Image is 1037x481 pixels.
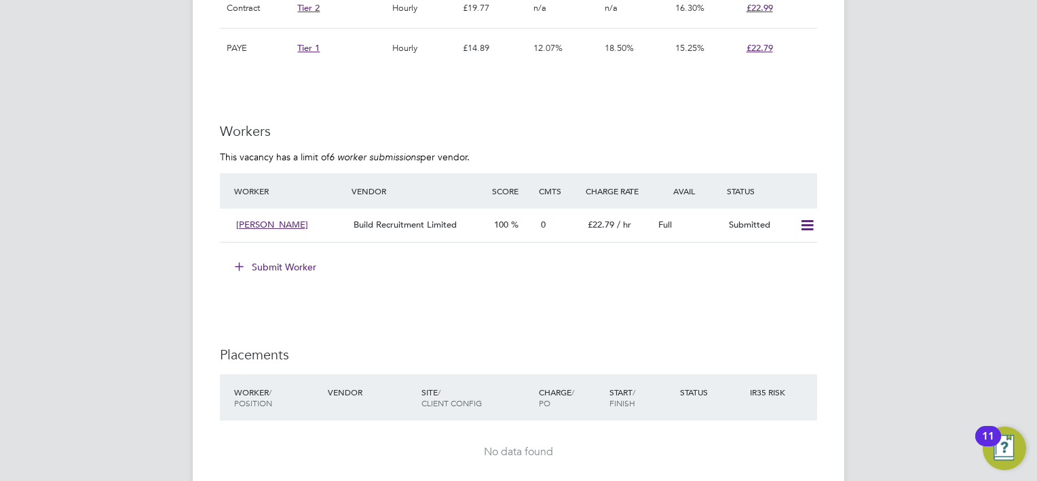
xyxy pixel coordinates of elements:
div: 11 [982,436,994,454]
div: Charge Rate [582,179,653,203]
div: Charge [535,380,606,415]
div: Site [418,380,535,415]
span: Tier 2 [297,2,320,14]
h3: Workers [220,122,817,140]
p: This vacancy has a limit of per vendor. [220,151,817,163]
span: 16.30% [675,2,704,14]
span: 18.50% [605,42,634,54]
div: Hourly [389,29,459,68]
span: Tier 1 [297,42,320,54]
button: Open Resource Center, 11 new notifications [983,427,1026,470]
span: n/a [533,2,546,14]
div: Worker [231,179,348,203]
span: 100 [494,219,508,230]
div: Score [489,179,535,203]
div: Avail [653,179,723,203]
span: Build Recruitment Limited [354,219,457,230]
span: / hr [617,219,631,230]
span: / Finish [609,387,635,408]
button: Submit Worker [225,256,327,278]
span: Full [658,219,672,230]
span: £22.99 [747,2,773,14]
span: / PO [539,387,574,408]
div: Vendor [348,179,489,203]
div: Submitted [723,214,794,236]
div: No data found [233,445,804,459]
div: Vendor [324,380,418,404]
em: 6 worker submissions [329,151,420,163]
span: / Position [234,387,272,408]
div: Start [606,380,677,415]
div: Status [677,380,747,404]
span: [PERSON_NAME] [236,219,308,230]
div: £14.89 [459,29,530,68]
div: Status [723,179,817,203]
span: 15.25% [675,42,704,54]
span: / Client Config [421,387,482,408]
span: 0 [541,219,546,230]
span: £22.79 [747,42,773,54]
div: PAYE [223,29,294,68]
div: IR35 Risk [747,380,793,404]
h3: Placements [220,346,817,363]
div: Cmts [535,179,582,203]
span: £22.79 [588,219,614,230]
span: n/a [605,2,618,14]
div: Worker [231,380,324,415]
span: 12.07% [533,42,563,54]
